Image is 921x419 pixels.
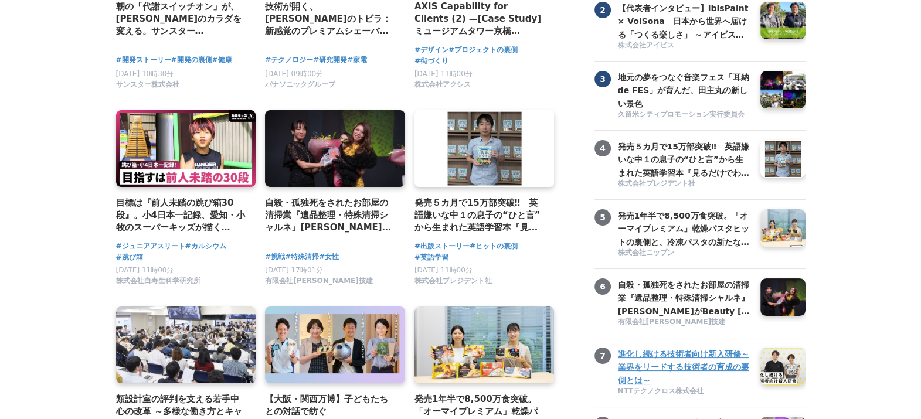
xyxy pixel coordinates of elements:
[414,83,471,91] a: 株式会社アクシス
[285,251,319,263] a: #特殊清掃
[116,280,200,288] a: 株式会社白寿生科学研究所
[618,278,752,318] h3: 自殺・孤独死をされたお部屋の清掃業『遺品整理・特殊清掃シャルネ』[PERSON_NAME]がBeauty [GEOGRAPHIC_DATA][PERSON_NAME][GEOGRAPHIC_DA...
[618,317,726,327] span: 有限会社[PERSON_NAME]技建
[618,248,752,259] a: 株式会社ニップン
[618,209,752,247] a: 発売1年半で8,500万食突破。「オーマイプレミアム」乾燥パスタヒットの裏側と、冷凍パスタの新たな挑戦。徹底的な消費者起点で「おいしさ」を追求するニップンの歩み
[116,196,247,234] a: 目標は『前人未踏の跳び箱30段』。小4日本一記録、愛知・小牧のスーパーキッズが描く[PERSON_NAME]とは？
[618,2,752,41] h3: 【代表者インタビュー】ibisPaint × VoiSona 日本から世界へ届ける「つくる楽しさ」 ～アイビスがテクノスピーチと挑戦する、新しい創作文化の形成～
[470,241,518,252] a: #ヒットの裏側
[265,280,373,288] a: 有限会社[PERSON_NAME]技建
[265,196,396,234] a: 自殺・孤独死をされたお部屋の清掃業『遺品整理・特殊清掃シャルネ』[PERSON_NAME]がBeauty [GEOGRAPHIC_DATA][PERSON_NAME][GEOGRAPHIC_DA...
[618,209,752,248] h3: 発売1年半で8,500万食突破。「オーマイプレミアム」乾燥パスタヒットの裏側と、冷凍パスタの新たな挑戦。徹底的な消費者起点で「おいしさ」を追求するニップンの歩み
[618,110,745,120] span: 久留米シティプロモーション実行委員会
[265,80,335,90] span: パナソニックグループ
[116,83,179,91] a: サンスター株式会社
[414,45,448,56] a: #デザイン
[594,71,611,87] span: 3
[212,54,232,66] a: #健康
[618,140,752,178] a: 発売５カ月で15万部突破‼ 英語嫌いな中１の息子の“ひと言”から生まれた英語学習本『見るだけでわかる‼ 英語ピクト図鑑』異例ヒットの要因
[618,248,674,258] span: 株式会社ニップン
[265,70,323,78] span: [DATE] 09時00分
[414,280,492,288] a: 株式会社プレジデント社
[618,386,704,396] span: NTTテクノクロス株式会社
[618,317,752,328] a: 有限会社[PERSON_NAME]技建
[116,276,200,286] span: 株式会社白寿生科学研究所
[414,266,473,274] span: [DATE] 11時00分
[618,40,752,52] a: 株式会社アイビス
[618,40,674,50] span: 株式会社アイビス
[594,278,611,295] span: 6
[313,54,347,66] a: #研究開発
[265,83,335,91] a: パナソニックグループ
[414,80,471,90] span: 株式会社アクシス
[594,140,611,156] span: 4
[414,196,545,234] a: 発売５カ月で15万部突破‼ 英語嫌いな中１の息子の“ひと言”から生まれた英語学習本『見るだけでわかる‼ 英語ピクト図鑑』異例ヒットの要因
[618,71,752,110] h3: 地元の夢をつなぐ音楽フェス「耳納 de FES」が育んだ、田主丸の新しい景色
[414,276,492,286] span: 株式会社プレジデント社
[116,70,174,78] span: [DATE] 10時30分
[594,209,611,226] span: 5
[265,266,323,274] span: [DATE] 17時01分
[116,252,143,263] a: #跳び箱
[265,251,285,263] a: #挑戦
[116,241,185,252] a: #ジュニアアスリート
[171,54,212,66] a: #開発の裏側
[618,348,752,385] a: 進化し続ける技術者向け新入研修～業界をリードする技術者の育成の裏側とは～
[116,80,179,90] span: サンスター株式会社
[618,110,752,121] a: 久留米シティプロモーション実行委員会
[414,70,473,78] span: [DATE] 11時00分
[414,241,470,252] a: #出版ストーリー
[265,54,313,66] a: #テクノロジー
[265,276,373,286] span: 有限会社[PERSON_NAME]技建
[618,278,752,316] a: 自殺・孤独死をされたお部屋の清掃業『遺品整理・特殊清掃シャルネ』[PERSON_NAME]がBeauty [GEOGRAPHIC_DATA][PERSON_NAME][GEOGRAPHIC_DA...
[594,2,611,18] span: 2
[618,386,752,397] a: NTTテクノクロス株式会社
[116,266,174,274] span: [DATE] 11時00分
[618,71,752,108] a: 地元の夢をつなぐ音楽フェス「耳納 de FES」が育んだ、田主丸の新しい景色
[347,54,367,66] a: #家電
[594,348,611,364] span: 7
[414,56,448,67] a: #街づくり
[618,2,752,39] a: 【代表者インタビュー】ibisPaint × VoiSona 日本から世界へ届ける「つくる楽しさ」 ～アイビスがテクノスピーチと挑戦する、新しい創作文化の形成～
[618,348,752,387] h3: 進化し続ける技術者向け新入研修～業界をリードする技術者の育成の裏側とは～
[414,252,448,263] a: #英語学習
[618,140,752,179] h3: 発売５カ月で15万部突破‼ 英語嫌いな中１の息子の“ひと言”から生まれた英語学習本『見るだけでわかる‼ 英語ピクト図鑑』異例ヒットの要因
[448,45,518,56] a: #プロジェクトの裏側
[185,241,226,252] a: #カルシウム
[618,179,695,189] span: 株式会社プレジデント社
[116,54,171,66] a: #開発ストーリー
[618,179,752,190] a: 株式会社プレジデント社
[319,251,339,263] a: #女性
